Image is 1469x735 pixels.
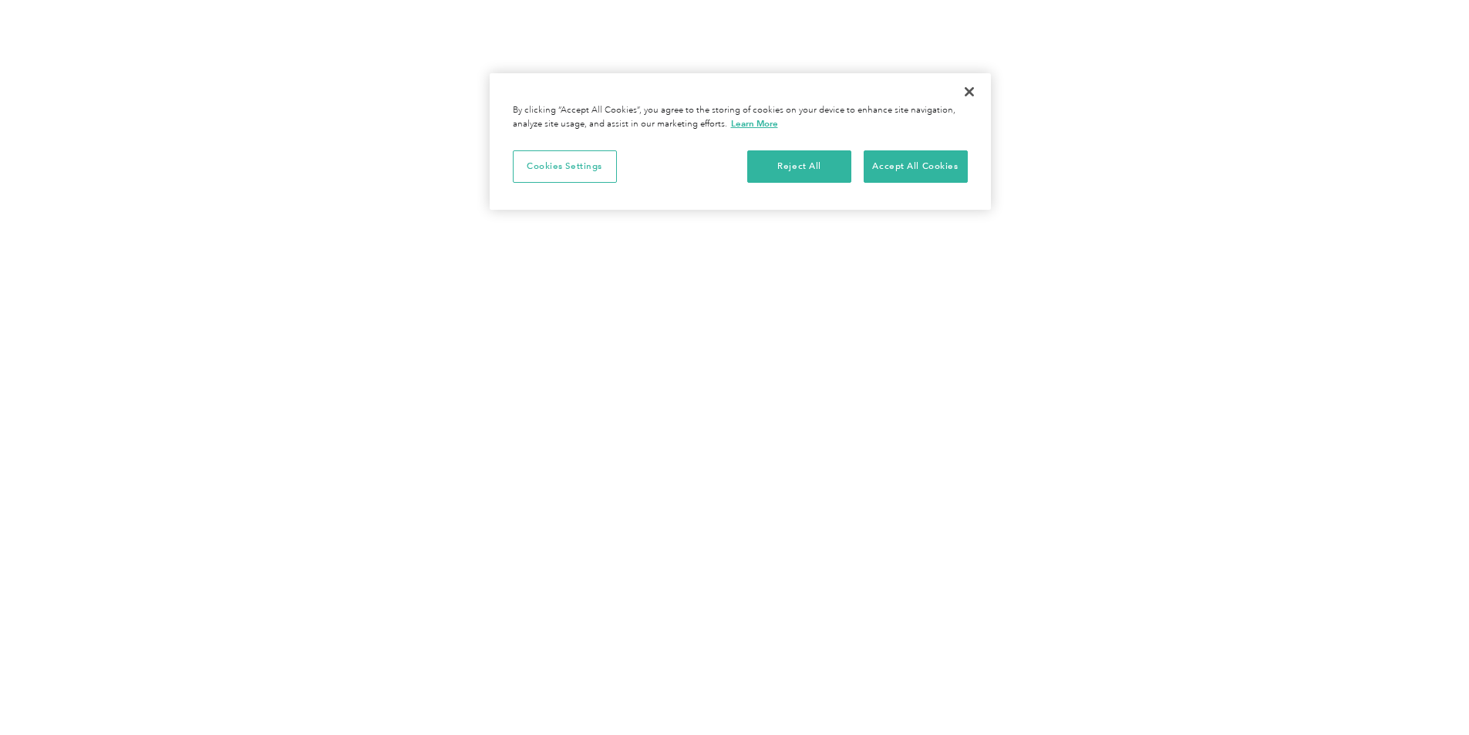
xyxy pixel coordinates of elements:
[747,150,851,183] button: Reject All
[490,73,991,210] div: Privacy
[731,118,778,129] a: More information about your privacy, opens in a new tab
[864,150,968,183] button: Accept All Cookies
[952,75,986,109] button: Close
[490,73,991,210] div: Cookie banner
[513,104,968,131] div: By clicking “Accept All Cookies”, you agree to the storing of cookies on your device to enhance s...
[513,150,617,183] button: Cookies Settings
